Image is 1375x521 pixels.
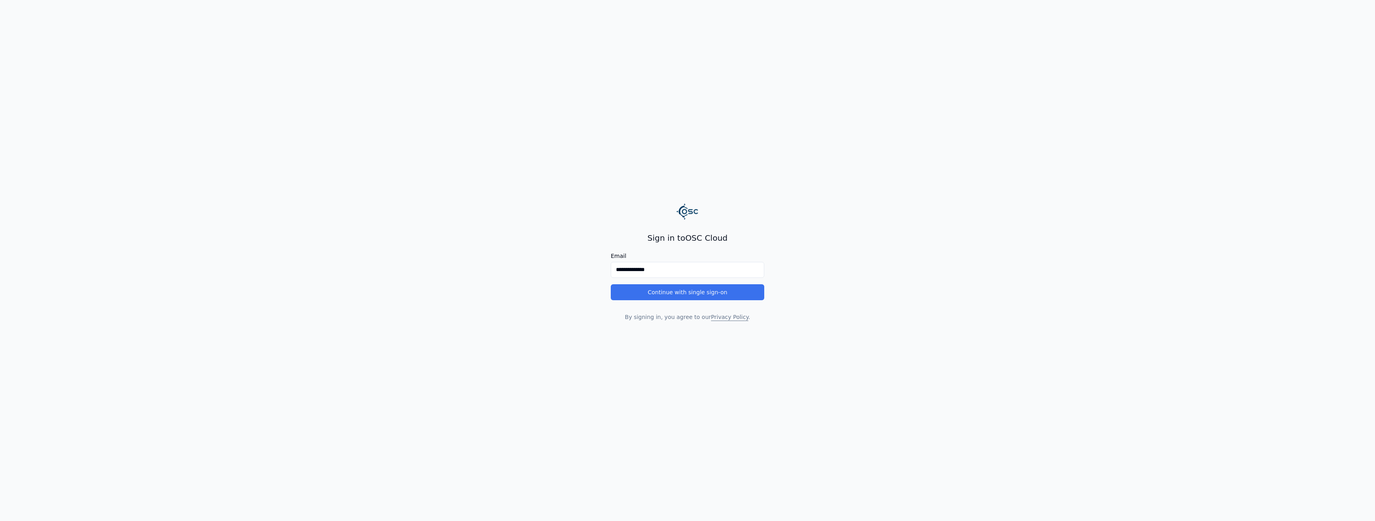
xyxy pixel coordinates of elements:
p: By signing in, you agree to our . [611,313,764,321]
label: Email [611,253,764,259]
button: Continue with single sign-on [611,284,764,300]
a: Privacy Policy [711,314,748,320]
h2: Sign in to OSC Cloud [611,232,764,244]
img: Logo [676,200,699,223]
